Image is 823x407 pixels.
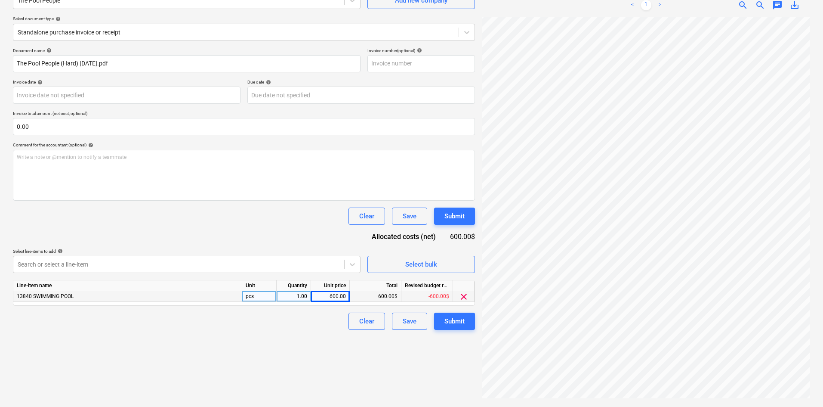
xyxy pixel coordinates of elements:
div: Due date [247,79,475,85]
div: Select line-items to add [13,249,361,254]
iframe: Chat Widget [780,366,823,407]
button: Clear [348,313,385,330]
div: Allocated costs (net) [363,232,450,242]
div: Document name [13,48,361,53]
div: Unit price [311,280,350,291]
div: Total [350,280,401,291]
span: help [264,80,271,85]
div: Revised budget remaining [401,280,453,291]
span: help [36,80,43,85]
button: Clear [348,208,385,225]
input: Document name [13,55,361,72]
div: -600.00$ [401,291,453,302]
div: pcs [242,291,277,302]
div: Invoice date [13,79,240,85]
button: Submit [434,313,475,330]
input: Due date not specified [247,87,475,104]
div: Save [403,316,416,327]
div: Submit [444,316,465,327]
span: help [56,249,63,254]
input: Invoice total amount (net cost, optional) [13,118,475,135]
span: clear [459,292,469,302]
div: Save [403,211,416,222]
p: Invoice total amount (net cost, optional) [13,111,475,118]
div: Quantity [277,280,311,291]
div: Clear [359,316,374,327]
div: 600.00$ [450,232,475,242]
div: 600.00$ [350,291,401,302]
div: Clear [359,211,374,222]
button: Select bulk [367,256,475,273]
span: help [45,48,52,53]
span: help [86,143,93,148]
div: Line-item name [13,280,242,291]
div: Invoice number (optional) [367,48,475,53]
div: Submit [444,211,465,222]
div: 600.00 [314,291,346,302]
button: Save [392,208,427,225]
span: 13840 SWIMMING POOL [17,293,74,299]
span: help [415,48,422,53]
button: Submit [434,208,475,225]
div: Select document type [13,16,475,22]
button: Save [392,313,427,330]
div: Unit [242,280,277,291]
div: Select bulk [405,259,437,270]
span: help [54,16,61,22]
input: Invoice number [367,55,475,72]
div: 1.00 [280,291,307,302]
div: Comment for the accountant (optional) [13,142,475,148]
input: Invoice date not specified [13,87,240,104]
